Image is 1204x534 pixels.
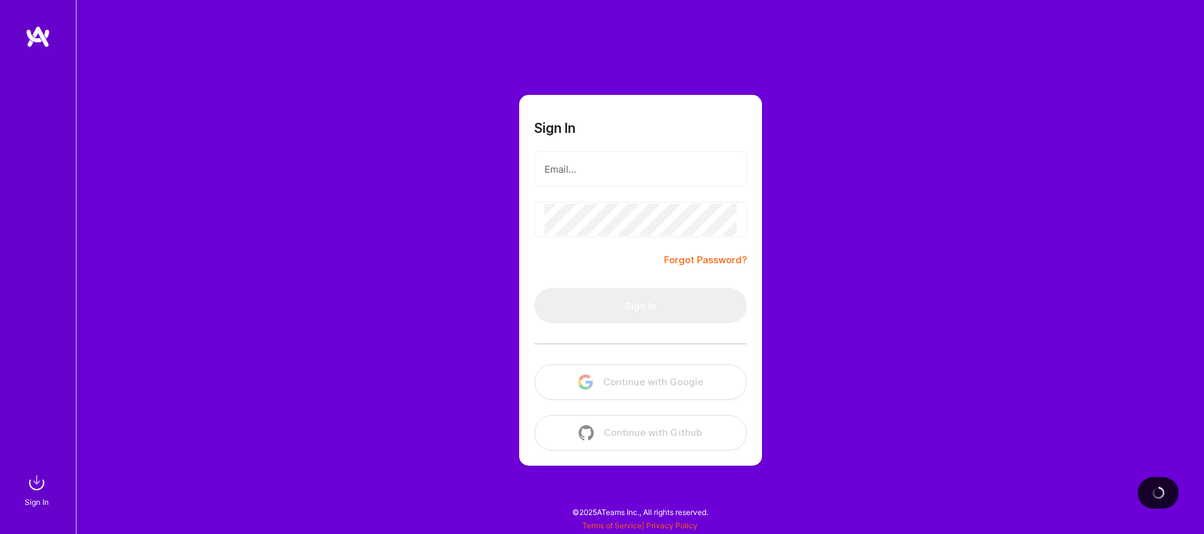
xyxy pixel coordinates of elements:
[25,495,49,509] div: Sign In
[534,120,575,136] h3: Sign In
[27,470,49,509] a: sign inSign In
[579,425,594,440] img: icon
[578,375,593,390] img: icon
[544,153,737,185] input: Email...
[582,521,697,530] span: |
[24,470,49,495] img: sign in
[664,252,747,268] a: Forgot Password?
[76,496,1204,528] div: © 2025 ATeams Inc., All rights reserved.
[534,288,747,323] button: Sign In
[25,25,51,48] img: logo
[582,521,642,530] a: Terms of Service
[1150,484,1167,502] img: loading
[534,364,747,400] button: Continue with Google
[534,415,747,450] button: Continue with Github
[646,521,697,530] a: Privacy Policy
